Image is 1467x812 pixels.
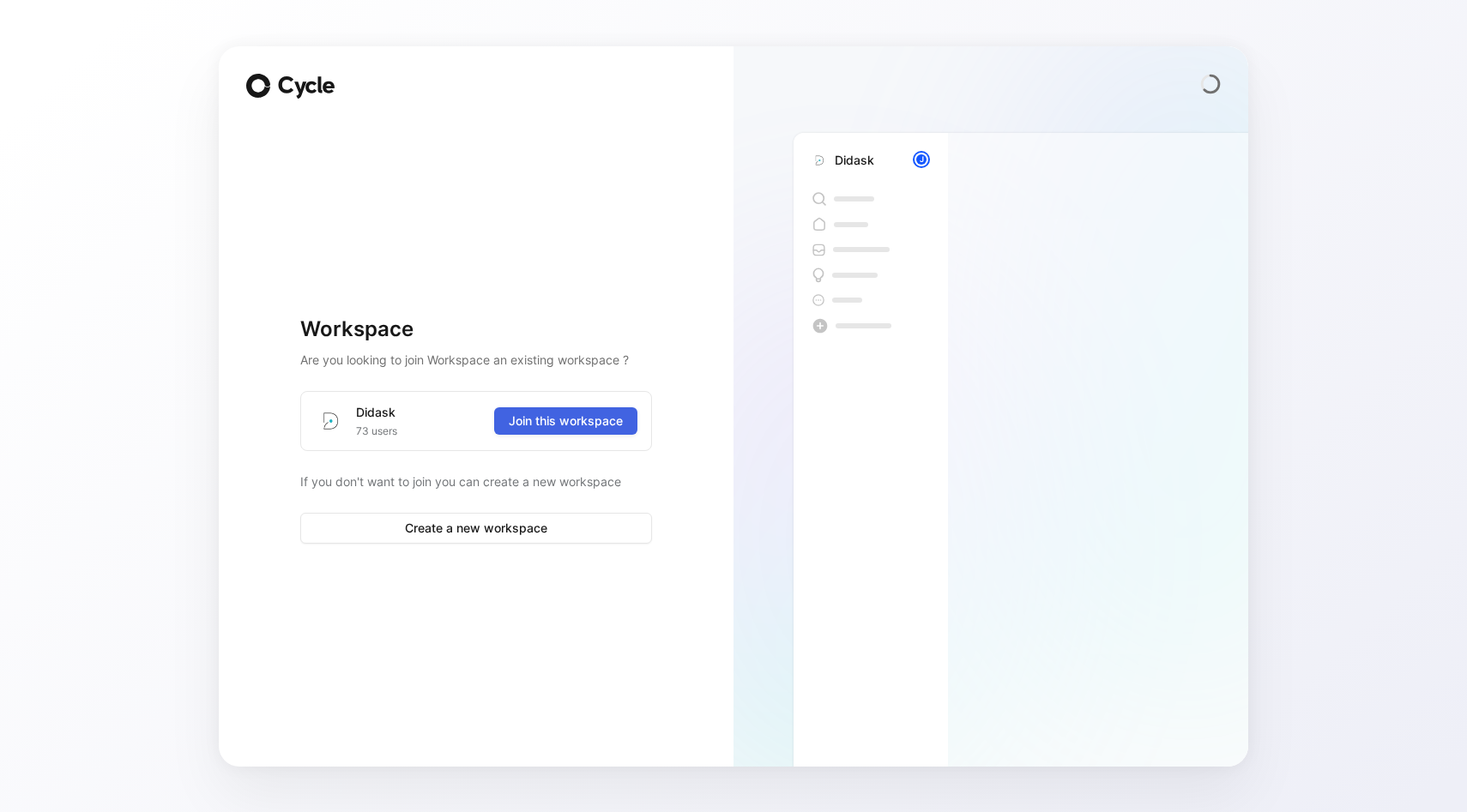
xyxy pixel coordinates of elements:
p: If you don't want to join you can create a new workspace [300,472,652,492]
img: logo [315,406,346,436]
div: Didask [356,402,395,423]
span: Join this workspace [509,411,623,431]
span: Create a new workspace [315,518,637,538]
span: 73 users [356,423,397,440]
div: J [915,153,928,166]
img: didask.com [811,152,828,169]
h1: Workspace [300,316,652,343]
h2: Are you looking to join Workspace an existing workspace ? [300,350,652,370]
div: Didask [835,150,874,171]
button: Join this workspace [494,407,637,435]
button: Create a new workspace [300,513,652,544]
